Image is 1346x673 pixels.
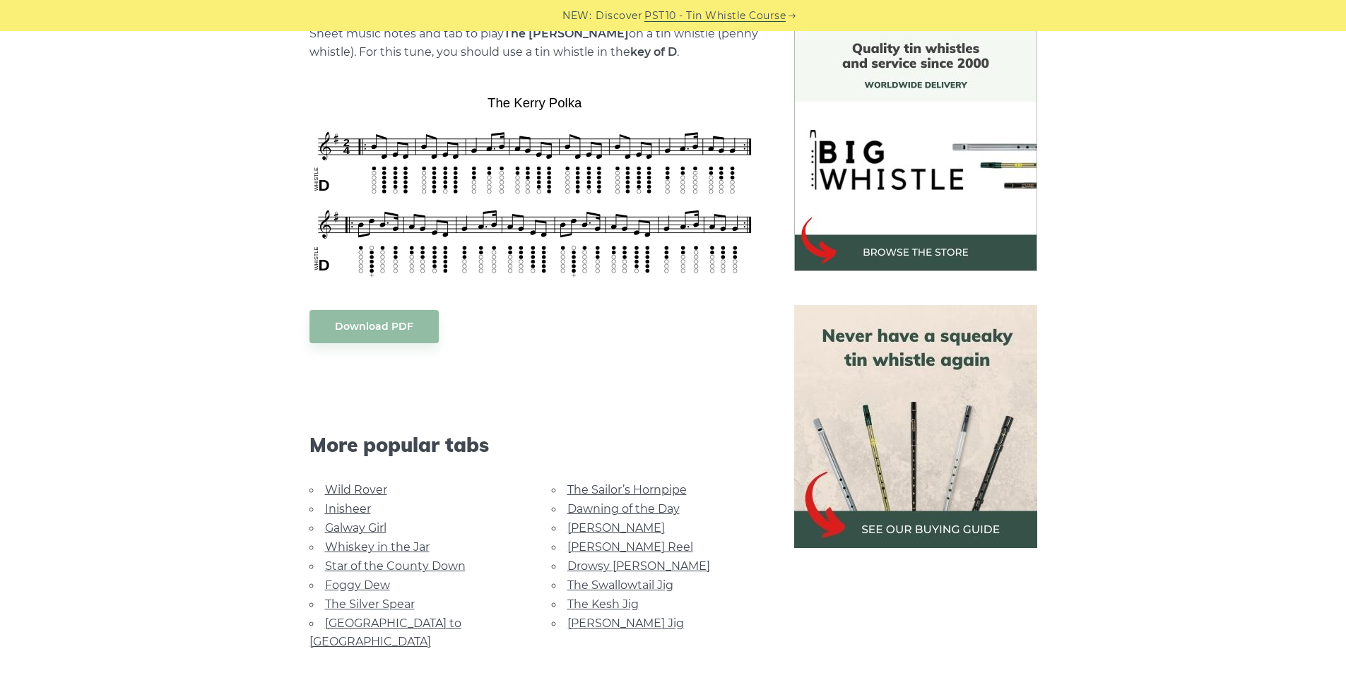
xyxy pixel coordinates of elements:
[325,483,387,496] a: Wild Rover
[630,45,677,59] strong: key of D
[504,27,629,40] strong: The [PERSON_NAME]
[309,90,760,281] img: The Kerry Polka Tin Whistle Tab & Sheet Music
[644,8,786,24] a: PST10 - Tin Whistle Course
[794,28,1037,271] img: BigWhistle Tin Whistle Store
[596,8,642,24] span: Discover
[562,8,591,24] span: NEW:
[325,521,386,535] a: Galway Girl
[309,310,439,343] a: Download PDF
[325,502,371,516] a: Inisheer
[567,540,693,554] a: [PERSON_NAME] Reel
[567,502,680,516] a: Dawning of the Day
[325,597,415,611] a: The Silver Spear
[567,578,673,592] a: The Swallowtail Jig
[567,521,665,535] a: [PERSON_NAME]
[567,483,687,496] a: The Sailor’s Hornpipe
[794,305,1037,548] img: tin whistle buying guide
[325,559,466,573] a: Star of the County Down
[309,25,760,61] p: Sheet music notes and tab to play on a tin whistle (penny whistle). For this tune, you should use...
[567,597,639,611] a: The Kesh Jig
[567,559,710,573] a: Drowsy [PERSON_NAME]
[325,578,390,592] a: Foggy Dew
[567,617,684,630] a: [PERSON_NAME] Jig
[309,617,461,648] a: [GEOGRAPHIC_DATA] to [GEOGRAPHIC_DATA]
[325,540,430,554] a: Whiskey in the Jar
[309,433,760,457] span: More popular tabs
